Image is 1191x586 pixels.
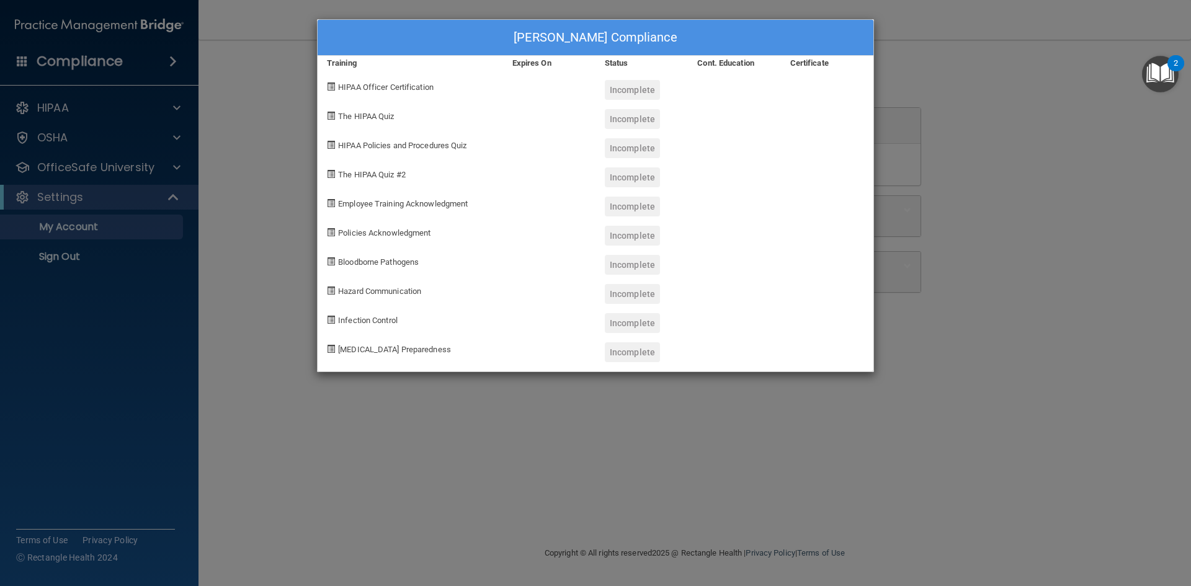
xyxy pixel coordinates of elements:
[605,109,660,129] div: Incomplete
[318,56,503,71] div: Training
[688,56,780,71] div: Cont. Education
[781,56,873,71] div: Certificate
[605,313,660,333] div: Incomplete
[605,255,660,275] div: Incomplete
[605,167,660,187] div: Incomplete
[338,112,394,121] span: The HIPAA Quiz
[338,82,434,92] span: HIPAA Officer Certification
[338,199,468,208] span: Employee Training Acknowledgment
[1174,63,1178,79] div: 2
[595,56,688,71] div: Status
[605,226,660,246] div: Incomplete
[1142,56,1179,92] button: Open Resource Center, 2 new notifications
[605,284,660,304] div: Incomplete
[605,342,660,362] div: Incomplete
[338,141,466,150] span: HIPAA Policies and Procedures Quiz
[503,56,595,71] div: Expires On
[605,197,660,216] div: Incomplete
[318,20,873,56] div: [PERSON_NAME] Compliance
[605,138,660,158] div: Incomplete
[338,228,430,238] span: Policies Acknowledgment
[338,286,421,296] span: Hazard Communication
[338,316,398,325] span: Infection Control
[338,345,451,354] span: [MEDICAL_DATA] Preparedness
[338,170,406,179] span: The HIPAA Quiz #2
[605,80,660,100] div: Incomplete
[338,257,419,267] span: Bloodborne Pathogens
